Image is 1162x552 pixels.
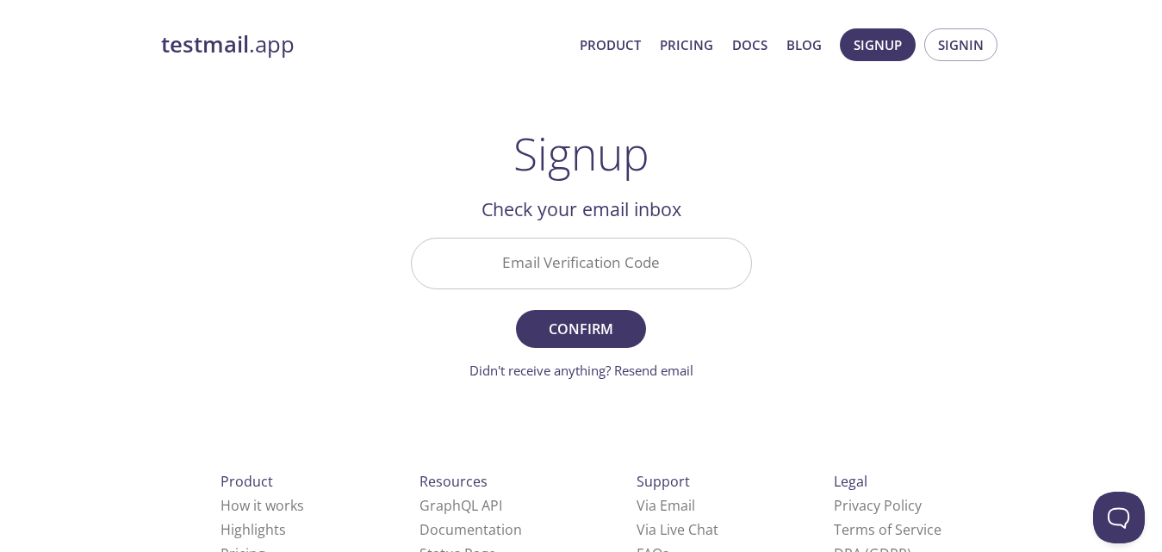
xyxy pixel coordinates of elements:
a: Pricing [660,34,713,56]
strong: testmail [161,29,249,59]
a: How it works [221,496,304,515]
a: Highlights [221,520,286,539]
h2: Check your email inbox [411,195,752,224]
span: Legal [834,472,867,491]
span: Confirm [535,317,626,341]
a: testmail.app [161,30,566,59]
span: Signup [854,34,902,56]
a: Docs [732,34,767,56]
a: Terms of Service [834,520,941,539]
a: Via Live Chat [637,520,718,539]
span: Resources [419,472,488,491]
a: Blog [786,34,822,56]
h1: Signup [513,127,649,179]
a: Didn't receive anything? Resend email [469,362,693,379]
a: GraphQL API [419,496,502,515]
span: Product [221,472,273,491]
a: Privacy Policy [834,496,922,515]
iframe: Help Scout Beacon - Open [1093,492,1145,543]
a: Via Email [637,496,695,515]
span: Support [637,472,690,491]
button: Signup [840,28,916,61]
a: Documentation [419,520,522,539]
a: Product [580,34,641,56]
span: Signin [938,34,984,56]
button: Signin [924,28,997,61]
button: Confirm [516,310,645,348]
